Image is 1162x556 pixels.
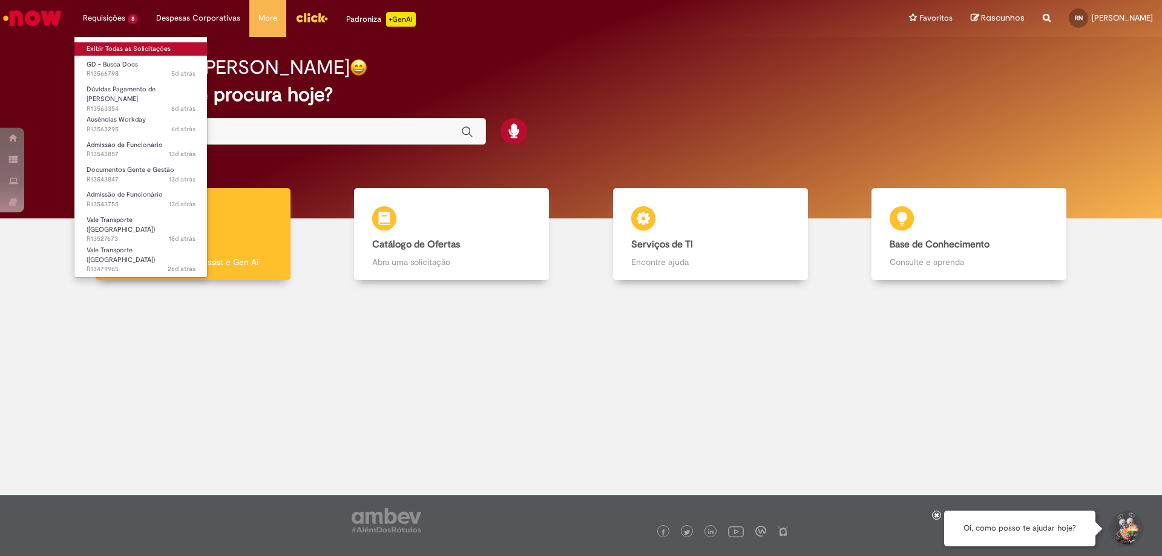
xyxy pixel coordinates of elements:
[87,149,195,159] span: R13543857
[171,125,195,134] time: 24/09/2025 14:32:05
[708,529,714,536] img: logo_footer_linkedin.png
[87,125,195,134] span: R13563295
[631,256,790,268] p: Encontre ajuda
[169,175,195,184] span: 13d atrás
[169,234,195,243] span: 18d atrás
[169,234,195,243] time: 12/09/2025 13:27:54
[105,84,1058,105] h2: O que você procura hoje?
[87,69,195,79] span: R13566798
[74,42,208,56] a: Exibir Todas as Solicitações
[87,190,163,199] span: Admissão de Funcionário
[581,188,840,281] a: Serviços de TI Encontre ajuda
[87,264,195,274] span: R13479965
[74,139,208,161] a: Aberto R13543857 : Admissão de Funcionário
[295,8,328,27] img: click_logo_yellow_360x200.png
[778,526,789,537] img: logo_footer_naosei.png
[87,175,195,185] span: R13543847
[346,12,416,27] div: Padroniza
[171,69,195,78] span: 5d atrás
[169,149,195,159] span: 13d atrás
[323,188,582,281] a: Catálogo de Ofertas Abra uma solicitação
[87,234,195,244] span: R13527673
[755,526,766,537] img: logo_footer_workplace.png
[258,12,277,24] span: More
[74,113,208,136] a: Aberto R13563295 : Ausências Workday
[87,165,174,174] span: Documentos Gente e Gestão
[1075,14,1083,22] span: RN
[87,200,195,209] span: R13543755
[169,200,195,209] time: 17/09/2025 13:55:26
[87,104,195,114] span: R13563354
[169,175,195,184] time: 17/09/2025 14:13:20
[971,13,1025,24] a: Rascunhos
[74,163,208,186] a: Aberto R13543847 : Documentos Gente e Gestão
[87,115,146,124] span: Ausências Workday
[981,12,1025,24] span: Rascunhos
[168,264,195,273] time: 04/09/2025 10:16:17
[171,69,195,78] time: 25/09/2025 14:07:54
[352,508,421,532] img: logo_footer_ambev_rotulo_gray.png
[171,125,195,134] span: 6d atrás
[944,511,1095,546] div: Oi, como posso te ajudar hoje?
[1108,511,1144,547] button: Iniciar Conversa de Suporte
[840,188,1099,281] a: Base de Conhecimento Consulte e aprenda
[168,264,195,273] span: 26d atrás
[660,529,666,535] img: logo_footer_facebook.png
[87,246,155,264] span: Vale Transporte ([GEOGRAPHIC_DATA])
[169,200,195,209] span: 13d atrás
[87,140,163,149] span: Admissão de Funcionário
[74,188,208,211] a: Aberto R13543755 : Admissão de Funcionário
[386,12,416,27] p: +GenAi
[87,85,156,103] span: Dúvidas Pagamento de [PERSON_NAME]
[171,104,195,113] span: 6d atrás
[684,529,690,535] img: logo_footer_twitter.png
[74,58,208,80] a: Aberto R13566798 : GD - Busca Docs
[350,59,367,76] img: happy-face.png
[890,238,990,250] b: Base de Conhecimento
[631,238,693,250] b: Serviços de TI
[1092,13,1153,23] span: [PERSON_NAME]
[105,57,350,78] h2: Boa tarde, [PERSON_NAME]
[74,83,208,109] a: Aberto R13563354 : Dúvidas Pagamento de Salário
[128,14,138,24] span: 8
[919,12,953,24] span: Favoritos
[171,104,195,113] time: 24/09/2025 14:40:41
[87,60,138,69] span: GD - Busca Docs
[1,6,64,30] img: ServiceNow
[372,256,531,268] p: Abra uma solicitação
[64,188,323,281] a: Tirar dúvidas Tirar dúvidas com Lupi Assist e Gen Ai
[169,149,195,159] time: 17/09/2025 14:14:34
[74,36,208,278] ul: Requisições
[74,244,208,270] a: Aberto R13479965 : Vale Transporte (VT)
[156,12,240,24] span: Despesas Corporativas
[83,12,125,24] span: Requisições
[87,215,155,234] span: Vale Transporte ([GEOGRAPHIC_DATA])
[728,523,744,539] img: logo_footer_youtube.png
[372,238,460,250] b: Catálogo de Ofertas
[890,256,1048,268] p: Consulte e aprenda
[74,214,208,240] a: Aberto R13527673 : Vale Transporte (VT)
